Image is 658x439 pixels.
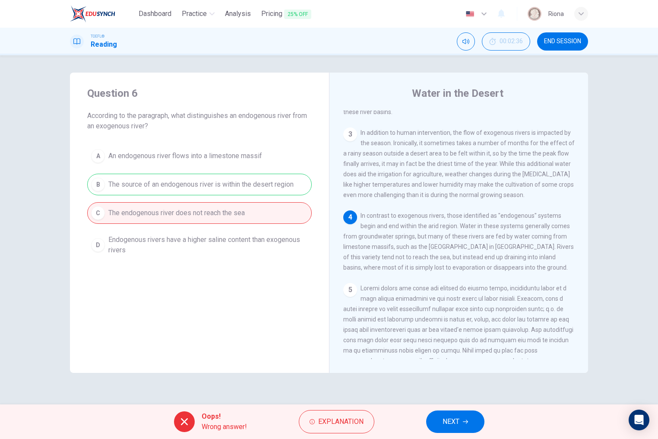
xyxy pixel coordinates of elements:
[225,9,251,19] span: Analysis
[482,32,530,51] button: 00:02:36
[318,416,364,428] span: Explanation
[87,86,312,100] h4: Question 6
[284,10,311,19] span: 25% OFF
[537,32,588,51] button: END SESSION
[412,86,503,100] h4: Water in the Desert
[343,129,575,198] span: In addition to human intervention, the flow of exogenous rivers is impacted by the season. Ironic...
[221,6,254,22] button: Analysis
[70,5,135,22] a: EduSynch logo
[426,410,484,433] button: NEXT
[182,9,207,19] span: Practice
[258,6,315,22] button: Pricing25% OFF
[343,210,357,224] div: 4
[202,422,247,432] span: Wrong answer!
[465,11,475,17] img: en
[202,411,247,422] span: Oops!
[70,5,115,22] img: EduSynch logo
[343,285,573,437] span: Loremi dolors ame conse adi elitsed do eiusmo tempo, incididuntu labor et d magn aliqua enimadmin...
[544,38,581,45] span: END SESSION
[443,416,459,428] span: NEXT
[91,33,104,39] span: TOEFL®
[139,9,171,19] span: Dashboard
[343,283,357,297] div: 5
[528,7,541,21] img: Profile picture
[457,32,475,51] div: Mute
[178,6,218,22] button: Practice
[629,410,649,430] div: Open Intercom Messenger
[343,212,574,271] span: In contrast to exogenous rivers, those identified as "endogenous" systems begin and end within th...
[299,410,374,433] button: Explanation
[482,32,530,51] div: Hide
[548,9,564,19] div: Riona
[500,38,523,45] span: 00:02:36
[343,127,357,141] div: 3
[91,39,117,50] h1: Reading
[135,6,175,22] button: Dashboard
[87,111,312,131] span: According to the paragraph, what distinguishes an endogenous river from an exogenous river?
[261,9,311,19] span: Pricing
